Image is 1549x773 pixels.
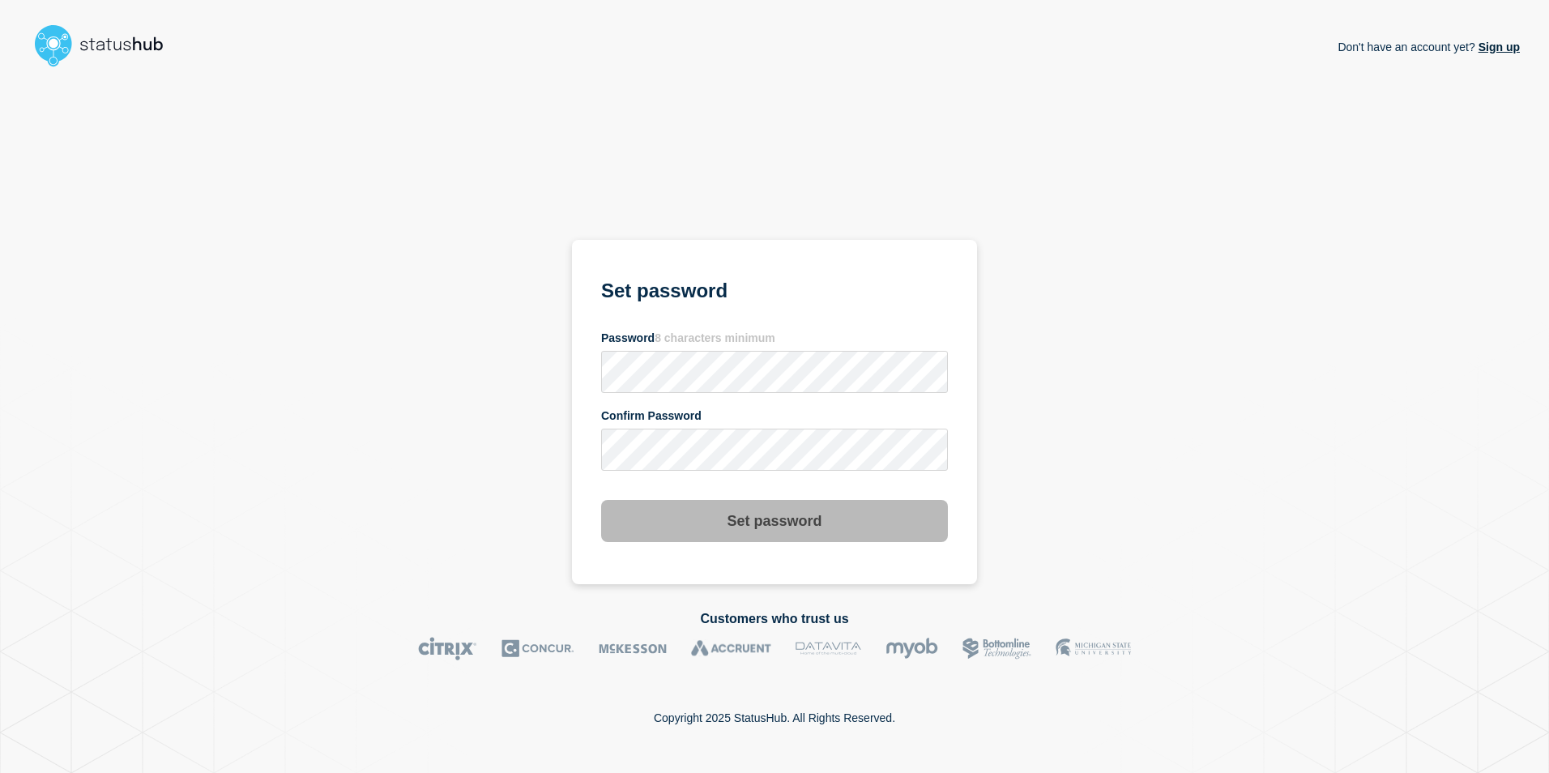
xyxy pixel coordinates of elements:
img: MSU logo [1056,637,1131,660]
h2: Customers who trust us [29,612,1520,626]
p: Copyright 2025 StatusHub. All Rights Reserved. [654,711,895,724]
img: Accruent logo [691,637,771,660]
img: DataVita logo [796,637,861,660]
img: Bottomline logo [962,637,1031,660]
img: Concur logo [501,637,574,660]
span: Password [601,331,775,344]
span: Confirm Password [601,409,702,422]
input: confirm password input [601,429,948,471]
img: McKesson logo [599,637,667,660]
button: Set password [601,500,948,542]
h1: Set password [601,277,948,316]
img: myob logo [885,637,938,660]
p: Don't have an account yet? [1338,28,1520,66]
span: 8 characters minimum [655,331,775,344]
input: password input [601,351,948,393]
img: Citrix logo [418,637,477,660]
img: StatusHub logo [29,19,183,71]
a: Sign up [1475,41,1520,53]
